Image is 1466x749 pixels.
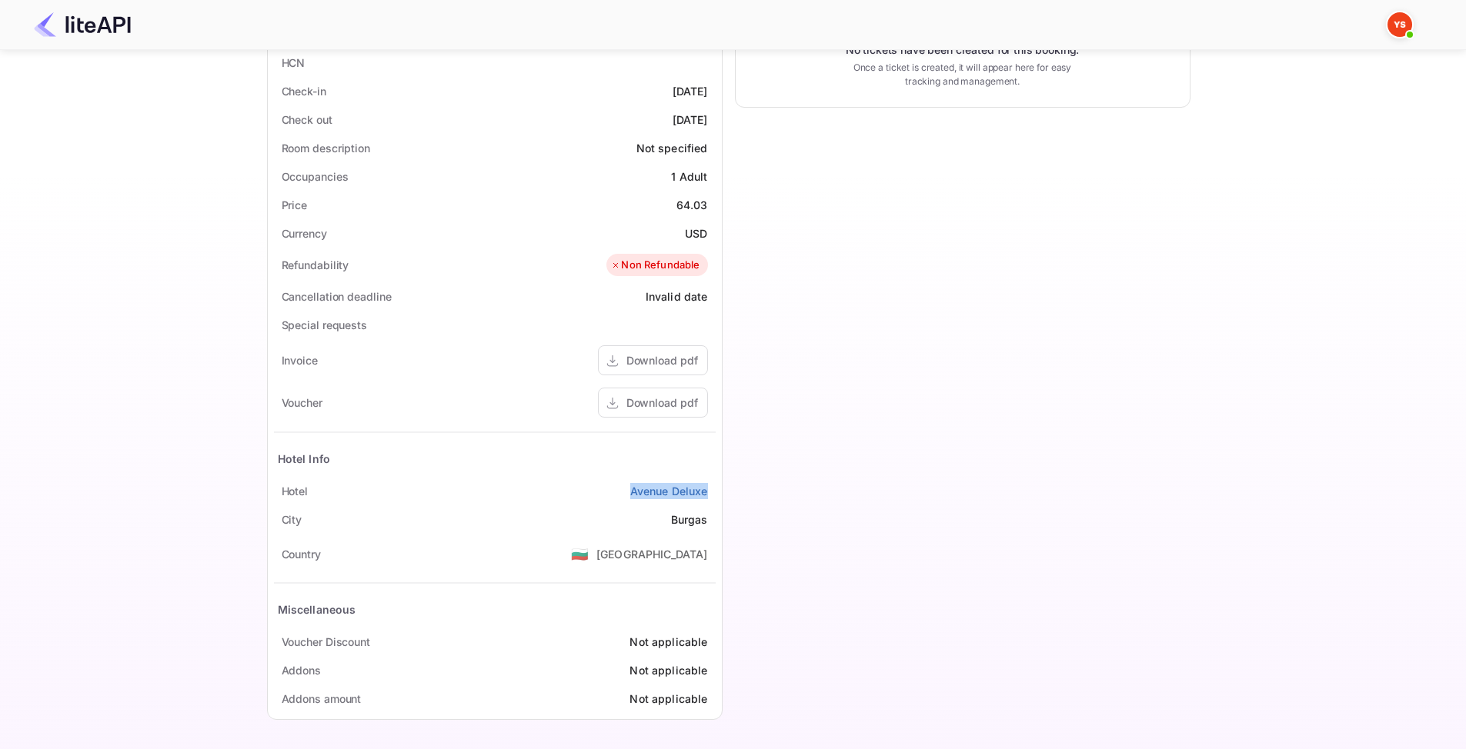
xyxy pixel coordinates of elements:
[282,317,367,333] div: Special requests
[685,225,707,241] div: USD
[282,288,392,305] div: Cancellation deadline
[282,691,362,707] div: Addons amount
[629,634,707,650] div: Not applicable
[282,394,322,411] div: Voucher
[282,168,349,185] div: Occupancies
[629,662,707,678] div: Not applicable
[282,257,349,273] div: Refundability
[282,511,302,528] div: City
[846,42,1080,58] p: No tickets have been created for this booking.
[282,197,308,213] div: Price
[841,61,1084,88] p: Once a ticket is created, it will appear here for easy tracking and management.
[1388,12,1412,37] img: Yandex Support
[278,451,331,467] div: Hotel Info
[571,540,589,568] span: United States
[282,662,321,678] div: Addons
[282,546,321,562] div: Country
[636,140,708,156] div: Not specified
[34,12,131,37] img: LiteAPI Logo
[630,483,708,499] a: Avenue Deluxe
[626,394,698,411] div: Download pdf
[671,168,707,185] div: 1 Adult
[673,83,708,99] div: [DATE]
[629,691,707,707] div: Not applicable
[673,112,708,128] div: [DATE]
[282,140,370,156] div: Room description
[646,288,708,305] div: Invalid date
[282,112,332,128] div: Check out
[278,601,356,618] div: Miscellaneous
[282,55,306,71] div: HCN
[282,225,327,241] div: Currency
[626,352,698,368] div: Download pdf
[282,83,326,99] div: Check-in
[596,546,708,562] div: [GEOGRAPHIC_DATA]
[610,258,700,273] div: Non Refundable
[671,511,708,528] div: Burgas
[282,483,309,499] div: Hotel
[282,352,318,368] div: Invoice
[676,197,708,213] div: 64.03
[282,634,370,650] div: Voucher Discount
